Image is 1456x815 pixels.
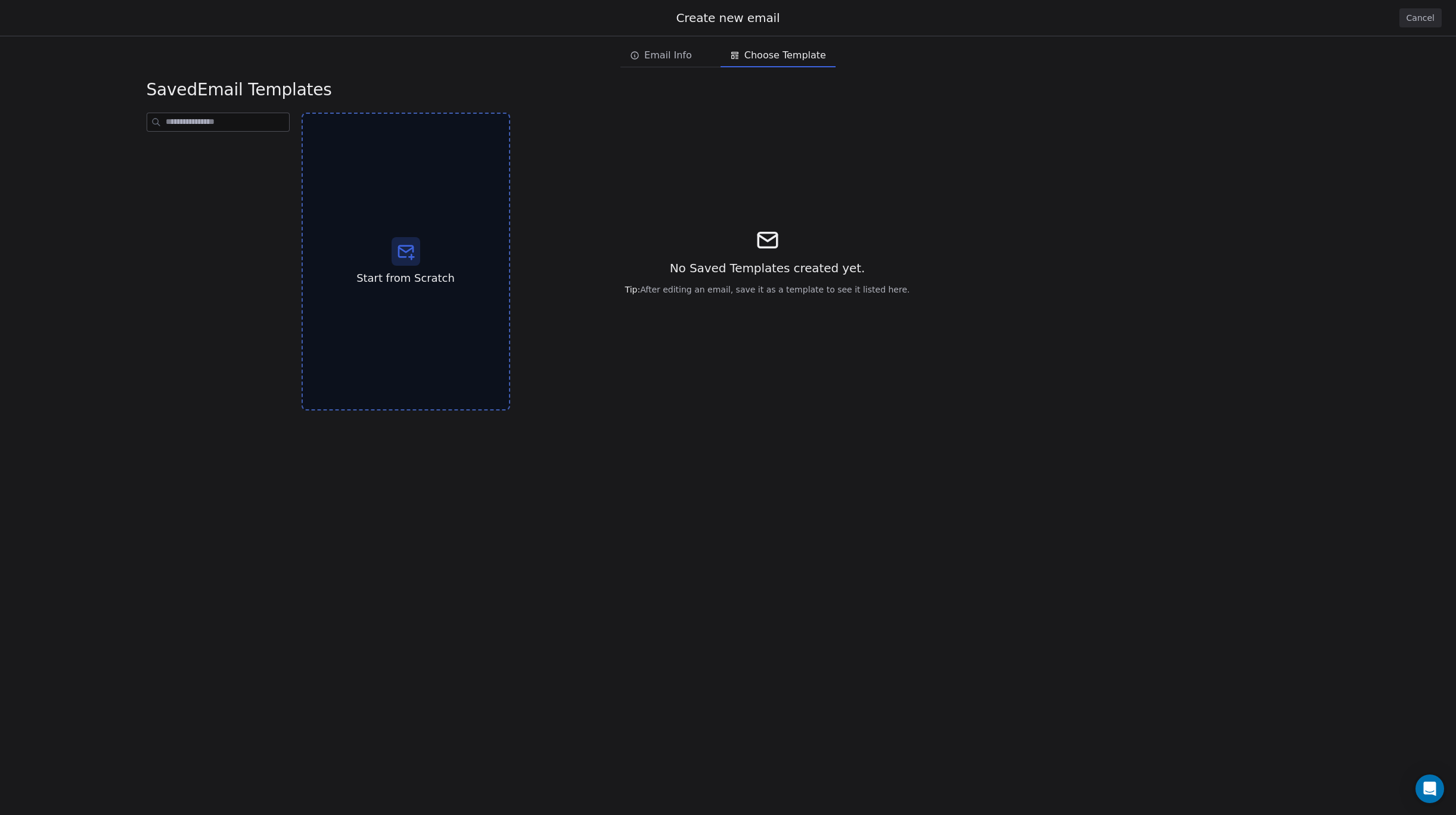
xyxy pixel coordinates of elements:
div: Create new email [14,10,1442,26]
span: After editing an email, save it as a template to see it listed here. [625,284,910,295]
span: Email Templates [147,79,332,101]
span: saved [147,80,197,99]
span: No Saved Templates created yet. [670,260,865,276]
span: Choose Template [744,48,826,63]
span: Start from Scratch [356,270,455,286]
span: Email Info [644,48,692,63]
button: Cancel [1399,8,1442,27]
div: Open Intercom Messenger [1415,774,1444,803]
div: email creation steps [620,43,836,67]
span: Tip: [625,285,641,294]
